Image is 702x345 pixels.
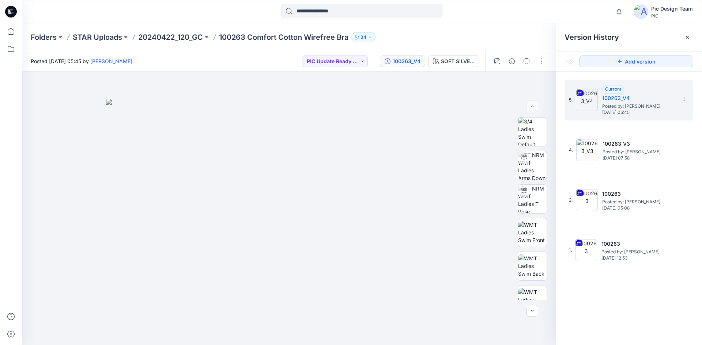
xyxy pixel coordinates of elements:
[518,151,547,180] img: TT NRM WMT Ladies Arms Down
[605,86,621,92] span: Current
[603,148,676,156] span: Posted by: Nishadi J
[576,89,598,111] img: 100263_V4
[518,185,547,213] img: TT NRM WMT Ladies T-Pose
[579,55,693,67] button: Add version
[601,256,675,261] span: [DATE] 12:53
[601,239,675,248] h5: 100263
[602,198,675,206] span: Posted by: Nishadi J
[428,55,479,67] button: SOFT SILVER 1
[518,254,547,277] img: WMT Ladies Swim Back
[569,97,573,103] span: 5.
[90,58,132,64] a: [PERSON_NAME]
[380,55,425,67] button: 100263_V4
[219,32,348,42] p: 100263 Comfort Cotton Wirefree Bra
[602,189,675,198] h5: 100263
[634,4,648,19] img: avatar
[575,239,597,261] img: 100263
[351,32,375,42] button: 34
[576,139,598,161] img: 100263_V3
[602,110,675,115] span: [DATE] 05:45
[601,248,675,256] span: Posted by: Nishadi J
[569,147,573,153] span: 4.
[518,288,547,311] img: WMT Ladies Swim Left
[602,94,675,103] h5: 100263_V4
[518,221,547,244] img: WMT Ladies Swim Front
[603,156,676,161] span: [DATE] 07:58
[565,33,619,42] span: Version History
[569,197,573,203] span: 2.
[602,103,675,110] span: Posted by: Nishadi J
[576,189,598,211] img: 100263
[506,55,518,67] button: Details
[361,33,366,41] p: 34
[73,32,122,42] a: STAR Uploads
[684,34,690,40] button: Close
[651,4,693,13] div: Pic Design Team
[393,57,420,65] div: 100263_V4
[138,32,203,42] a: 20240422_120_GC
[651,13,693,19] div: PIC
[31,57,132,65] span: Posted [DATE] 05:45 by
[602,206,675,211] span: [DATE] 05:08
[565,55,576,67] button: Show Hidden Versions
[603,139,676,148] h5: 100263_V3
[518,118,547,146] img: 3/4 Ladies Swim Default
[569,247,572,253] span: 1.
[441,57,475,65] div: SOFT SILVER 1
[31,32,57,42] a: Folders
